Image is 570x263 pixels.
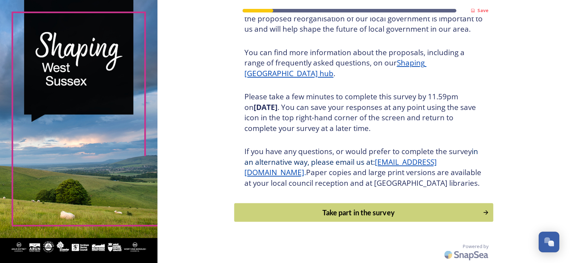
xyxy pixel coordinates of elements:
[477,7,488,14] strong: Save
[463,243,488,250] span: Powered by
[234,203,493,222] button: Continue
[539,232,559,252] button: Open Chat
[254,102,278,112] strong: [DATE]
[304,167,306,177] span: .
[238,207,479,218] div: Take part in the survey
[244,157,437,178] a: [EMAIL_ADDRESS][DOMAIN_NAME]
[442,246,492,263] img: SnapSea Logo
[244,47,483,79] h3: You can find more information about the proposals, including a range of frequently asked question...
[244,3,483,35] h3: Thank you for taking the time to complete this survey. Your views on the proposed reorganisation ...
[244,146,483,188] h3: If you have any questions, or would prefer to complete the survey Paper copies and large print ve...
[244,91,483,133] h3: Please take a few minutes to complete this survey by 11.59pm on . You can save your responses at ...
[244,146,480,167] span: in an alternative way, please email us at:
[244,58,426,78] a: Shaping [GEOGRAPHIC_DATA] hub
